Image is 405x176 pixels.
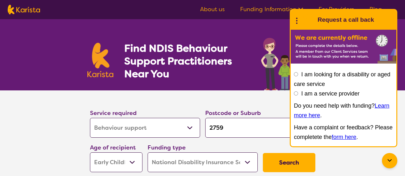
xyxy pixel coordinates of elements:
h1: Request a call back [318,15,374,25]
h1: Find NDIS Behaviour Support Practitioners Near You [124,42,248,80]
button: Search [263,153,315,172]
label: I am looking for a disability or aged care service [294,71,390,87]
label: Funding type [148,144,186,151]
label: I am a service provider [301,90,360,97]
a: For Providers [319,5,354,13]
label: Service required [90,109,137,117]
a: Blog [369,5,382,13]
label: Age of recipient [90,144,136,151]
p: Do you need help with funding? . [294,101,393,120]
p: Have a complaint or feedback? Please completete the . [294,123,393,142]
a: form here [332,134,356,140]
img: Karista logo [87,43,114,77]
img: Karista logo [8,5,40,14]
a: About us [200,5,225,13]
label: Postcode or Suburb [205,109,261,117]
img: Karista offline chat form to request call back [291,30,396,64]
input: Type [205,118,315,138]
img: behaviour-support [259,34,318,90]
img: Karista [301,13,314,26]
a: Funding Information [240,5,303,13]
